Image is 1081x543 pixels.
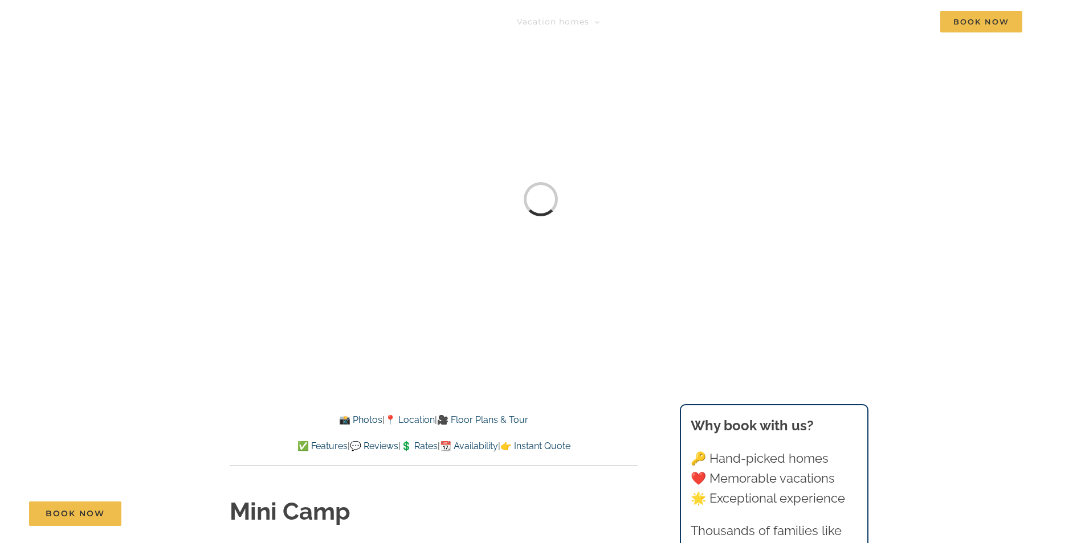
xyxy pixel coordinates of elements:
[517,10,600,33] a: Vacation homes
[879,10,915,33] a: Contact
[339,414,382,425] a: 📸 Photos
[437,414,528,425] a: 🎥 Floor Plans & Tour
[401,441,438,451] a: 💲 Rates
[626,10,694,33] a: Things to do
[691,416,857,436] h3: Why book with us?
[440,441,498,451] a: 📆 Availability
[517,18,589,26] span: Vacation homes
[350,441,398,451] a: 💬 Reviews
[29,501,121,526] a: Book Now
[815,18,842,26] span: About
[500,441,570,451] a: 👉 Instant Quote
[230,495,638,529] h1: Mini Camp
[940,11,1022,32] span: Book Now
[517,10,1022,33] nav: Main Menu
[691,449,857,509] p: 🔑 Hand-picked homes ❤️ Memorable vacations 🌟 Exceptional experience
[59,13,252,39] img: Branson Family Retreats Logo
[719,10,789,33] a: Deals & More
[46,509,105,519] span: Book Now
[626,18,683,26] span: Things to do
[520,178,561,220] div: Loading...
[719,18,778,26] span: Deals & More
[230,439,638,454] p: | | | |
[815,10,853,33] a: About
[879,18,915,26] span: Contact
[385,414,435,425] a: 📍 Location
[230,413,638,427] p: | |
[297,441,348,451] a: ✅ Features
